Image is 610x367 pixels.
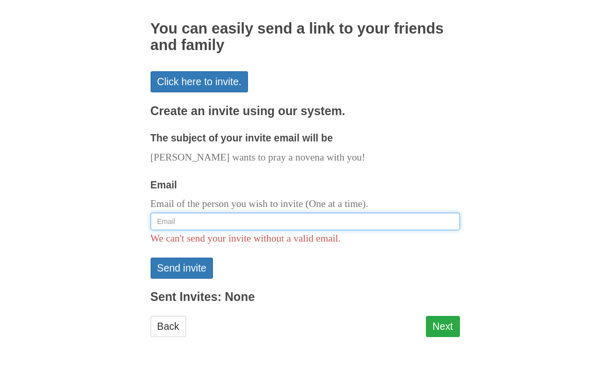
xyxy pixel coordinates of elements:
p: [PERSON_NAME] wants to pray a novena with you! [151,149,460,166]
a: Next [426,316,460,337]
a: Click here to invite. [151,71,249,92]
a: Back [151,316,186,337]
label: The subject of your invite email will be [151,130,333,147]
h3: Create an invite using our system. [151,105,460,118]
h3: Sent Invites: None [151,291,460,304]
p: Email of the person you wish to invite (One at a time). [151,196,460,213]
h2: You can easily send a link to your friends and family [151,21,460,54]
span: We can't send your invite without a valid email. [151,233,341,244]
input: Email [151,213,460,230]
button: Send invite [151,258,213,279]
label: Email [151,177,177,194]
